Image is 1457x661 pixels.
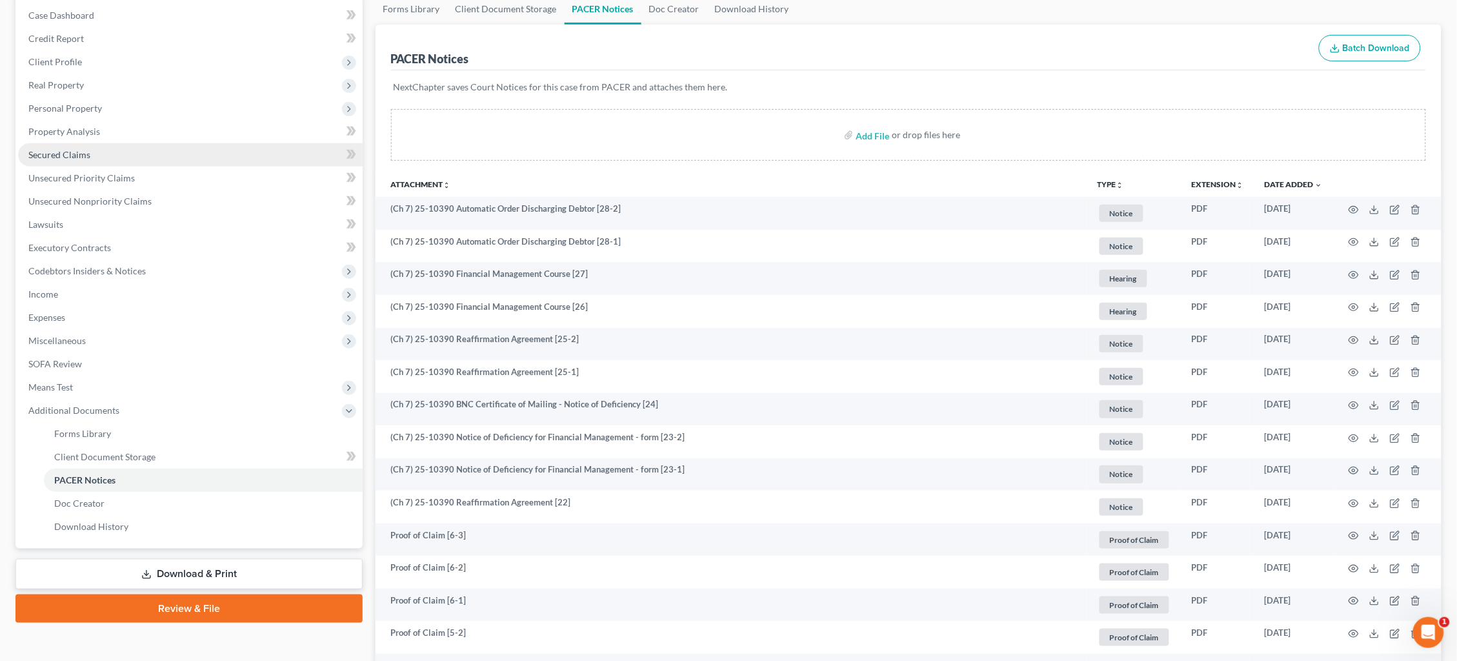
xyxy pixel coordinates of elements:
[1254,425,1333,458] td: [DATE]
[28,265,146,276] span: Codebtors Insiders & Notices
[1181,621,1254,654] td: PDF
[376,589,1088,622] td: Proof of Claim [6-1]
[18,143,363,167] a: Secured Claims
[1181,295,1254,328] td: PDF
[1192,179,1244,189] a: Extensionunfold_more
[28,149,90,160] span: Secured Claims
[1100,270,1147,287] span: Hearing
[18,27,363,50] a: Credit Report
[54,474,116,485] span: PACER Notices
[28,242,111,253] span: Executory Contracts
[44,492,363,515] a: Doc Creator
[1236,181,1244,189] i: unfold_more
[28,103,102,114] span: Personal Property
[1098,236,1171,257] a: Notice
[1098,463,1171,485] a: Notice
[1181,589,1254,622] td: PDF
[1265,179,1323,189] a: Date Added expand_more
[1181,262,1254,295] td: PDF
[1100,498,1143,516] span: Notice
[1100,368,1143,385] span: Notice
[1098,595,1171,616] a: Proof of Claim
[376,425,1088,458] td: (Ch 7) 25-10390 Notice of Deficiency for Financial Management - form [23-2]
[376,230,1088,263] td: (Ch 7) 25-10390 Automatic Order Discharging Debtor [28-1]
[28,172,135,183] span: Unsecured Priority Claims
[1181,458,1254,491] td: PDF
[1254,589,1333,622] td: [DATE]
[1254,393,1333,426] td: [DATE]
[1181,491,1254,524] td: PDF
[28,56,82,67] span: Client Profile
[1181,393,1254,426] td: PDF
[28,196,152,207] span: Unsecured Nonpriority Claims
[1343,43,1410,54] span: Batch Download
[28,335,86,346] span: Miscellaneous
[1254,621,1333,654] td: [DATE]
[44,445,363,469] a: Client Document Storage
[28,126,100,137] span: Property Analysis
[376,524,1088,556] td: Proof of Claim [6-3]
[391,51,469,66] div: PACER Notices
[28,289,58,300] span: Income
[376,458,1088,491] td: (Ch 7) 25-10390 Notice of Deficiency for Financial Management - form [23-1]
[54,521,128,532] span: Download History
[376,328,1088,361] td: (Ch 7) 25-10390 Reaffirmation Agreement [25-2]
[376,491,1088,524] td: (Ch 7) 25-10390 Reaffirmation Agreement [22]
[15,595,363,623] a: Review & File
[1440,617,1450,627] span: 1
[28,358,82,369] span: SOFA Review
[1100,531,1169,549] span: Proof of Claim
[28,312,65,323] span: Expenses
[44,515,363,538] a: Download History
[376,197,1088,230] td: (Ch 7) 25-10390 Automatic Order Discharging Debtor [28-2]
[28,405,119,416] span: Additional Documents
[1315,181,1323,189] i: expand_more
[1098,203,1171,224] a: Notice
[1181,230,1254,263] td: PDF
[28,79,84,90] span: Real Property
[1100,238,1143,255] span: Notice
[892,128,961,141] div: or drop files here
[376,621,1088,654] td: Proof of Claim [5-2]
[1098,529,1171,551] a: Proof of Claim
[1319,35,1421,62] button: Batch Download
[376,360,1088,393] td: (Ch 7) 25-10390 Reaffirmation Agreement [25-1]
[394,81,1424,94] p: NextChapter saves Court Notices for this case from PACER and attaches them here.
[18,352,363,376] a: SOFA Review
[1254,328,1333,361] td: [DATE]
[1098,181,1124,189] button: TYPEunfold_more
[376,393,1088,426] td: (Ch 7) 25-10390 BNC Certificate of Mailing - Notice of Deficiency [24]
[1100,205,1143,222] span: Notice
[1098,268,1171,289] a: Hearing
[1100,433,1143,451] span: Notice
[443,181,451,189] i: unfold_more
[28,33,84,44] span: Credit Report
[1181,328,1254,361] td: PDF
[1100,465,1143,483] span: Notice
[376,295,1088,328] td: (Ch 7) 25-10390 Financial Management Course [26]
[54,451,156,462] span: Client Document Storage
[1254,360,1333,393] td: [DATE]
[391,179,451,189] a: Attachmentunfold_more
[28,381,73,392] span: Means Test
[1100,596,1169,614] span: Proof of Claim
[1098,431,1171,453] a: Notice
[1098,398,1171,420] a: Notice
[1254,458,1333,491] td: [DATE]
[1098,627,1171,648] a: Proof of Claim
[1100,629,1169,646] span: Proof of Claim
[1181,524,1254,556] td: PDF
[54,428,111,439] span: Forms Library
[1181,360,1254,393] td: PDF
[18,190,363,213] a: Unsecured Nonpriority Claims
[28,219,63,230] span: Lawsuits
[1098,496,1171,518] a: Notice
[44,469,363,492] a: PACER Notices
[1100,564,1169,581] span: Proof of Claim
[18,236,363,259] a: Executory Contracts
[1254,556,1333,589] td: [DATE]
[1254,524,1333,556] td: [DATE]
[44,422,363,445] a: Forms Library
[15,559,363,589] a: Download & Print
[18,120,363,143] a: Property Analysis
